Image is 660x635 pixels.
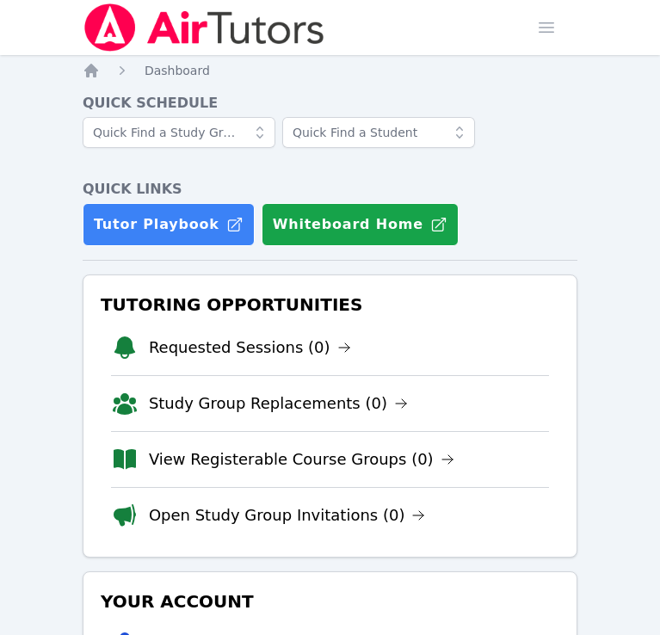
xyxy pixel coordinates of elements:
[83,179,577,200] h4: Quick Links
[282,117,475,148] input: Quick Find a Student
[83,203,255,246] a: Tutor Playbook
[83,3,326,52] img: Air Tutors
[149,336,351,360] a: Requested Sessions (0)
[97,289,563,320] h3: Tutoring Opportunities
[97,586,563,617] h3: Your Account
[145,64,210,77] span: Dashboard
[262,203,459,246] button: Whiteboard Home
[149,503,426,527] a: Open Study Group Invitations (0)
[145,62,210,79] a: Dashboard
[83,62,577,79] nav: Breadcrumb
[83,117,275,148] input: Quick Find a Study Group
[83,93,577,114] h4: Quick Schedule
[149,391,408,416] a: Study Group Replacements (0)
[149,447,454,472] a: View Registerable Course Groups (0)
